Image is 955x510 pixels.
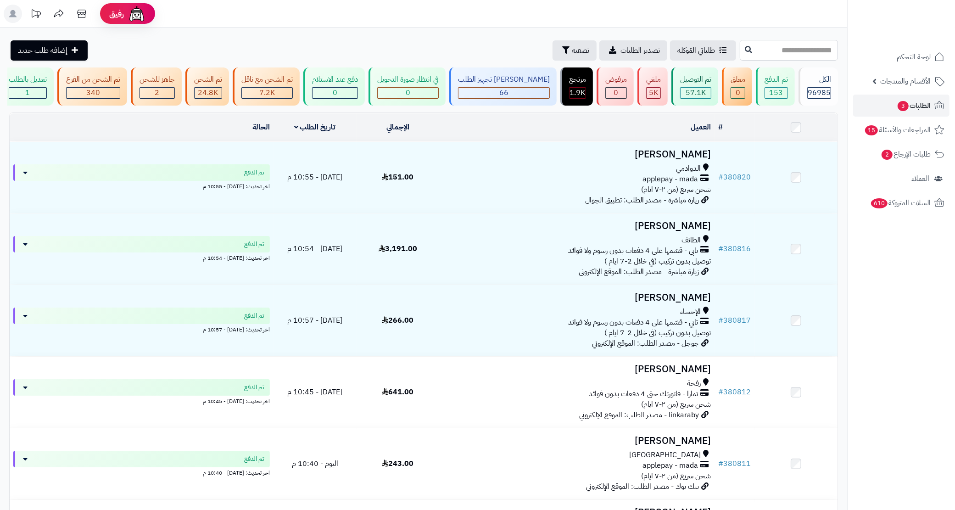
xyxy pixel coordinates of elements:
[682,235,701,246] span: الطائف
[853,95,949,117] a: الطلبات3
[56,67,129,106] a: تم الشحن من الفرع 340
[681,307,701,317] span: الإحساء
[18,45,67,56] span: إضافة طلب جديد
[140,74,175,85] div: جاهز للشحن
[807,74,831,85] div: الكل
[589,389,698,399] span: تمارا - فاتورتك حتى 4 دفعات بدون فوائد
[586,481,699,492] span: تيك توك - مصدر الطلب: الموقع الإلكتروني
[719,458,751,469] a: #380811
[367,67,447,106] a: في انتظار صورة التحويل 0
[26,87,30,98] span: 1
[605,327,711,338] span: توصيل بدون تركيب (في خلال 2-7 ايام )
[382,387,413,398] span: 641.00
[731,74,745,85] div: معلق
[9,88,46,98] div: 1
[312,74,358,85] div: دفع عند الاستلام
[572,45,589,56] span: تصفية
[244,168,264,177] span: تم الدفع
[184,67,231,106] a: تم الشحن 24.8K
[458,88,549,98] div: 66
[853,192,949,214] a: السلات المتروكة610
[620,45,660,56] span: تصدير الطلبات
[13,467,270,477] div: اخر تحديث: [DATE] - 10:40 م
[853,46,949,68] a: لوحة التحكم
[386,122,409,133] a: الإجمالي
[382,172,413,183] span: 151.00
[881,149,893,160] span: 2
[570,87,586,98] span: 1.9K
[680,74,711,85] div: تم التوصيل
[670,40,736,61] a: طلباتي المُوكلة
[870,198,888,209] span: 610
[646,74,661,85] div: ملغي
[231,67,302,106] a: تم الشحن مع ناقل 7.2K
[642,184,711,195] span: شحن سريع (من ٢-٧ ايام)
[244,240,264,249] span: تم الدفع
[9,74,47,85] div: تعديل بالطلب
[720,67,754,106] a: معلق 0
[443,292,711,303] h3: [PERSON_NAME]
[259,87,275,98] span: 7.2K
[893,12,946,32] img: logo-2.png
[719,315,751,326] a: #380817
[558,67,595,106] a: مرتجع 1.9K
[853,119,949,141] a: المراجعات والأسئلة15
[605,256,711,267] span: توصيل بدون تركيب (في خلال 2-7 ايام )
[198,87,218,98] span: 24.8K
[719,458,724,469] span: #
[676,163,701,174] span: الدوادمي
[570,88,586,98] div: 1852
[252,122,270,133] a: الحالة
[86,87,100,98] span: 340
[586,195,699,206] span: زيارة مباشرة - مصدر الطلب: تطبيق الجوال
[13,181,270,191] div: اخر تحديث: [DATE] - 10:55 م
[853,143,949,165] a: طلبات الإرجاع2
[719,387,724,398] span: #
[606,88,626,98] div: 0
[605,74,627,85] div: مرفوض
[382,458,413,469] span: 243.00
[333,87,337,98] span: 0
[642,471,711,482] span: شحن سريع (من ٢-٧ ايام)
[287,315,342,326] span: [DATE] - 10:57 م
[377,74,439,85] div: في انتظار صورة التحويل
[599,40,667,61] a: تصدير الطلبات
[754,67,797,106] a: تم الدفع 153
[244,383,264,392] span: تم الدفع
[719,172,751,183] a: #380820
[11,40,88,61] a: إضافة طلب جديد
[736,87,740,98] span: 0
[244,454,264,464] span: تم الدفع
[719,172,724,183] span: #
[443,436,711,446] h3: [PERSON_NAME]
[24,5,47,25] a: تحديثات المنصة
[865,125,878,136] span: 15
[770,87,783,98] span: 153
[681,88,711,98] div: 57123
[647,88,660,98] div: 4999
[447,67,558,106] a: [PERSON_NAME] تجهيز الطلب 66
[897,50,931,63] span: لوحة التحكم
[911,172,929,185] span: العملاء
[765,74,788,85] div: تم الدفع
[443,364,711,375] h3: [PERSON_NAME]
[195,88,222,98] div: 24822
[897,99,931,112] span: الطلبات
[595,67,636,106] a: مرفوض 0
[614,87,619,98] span: 0
[499,87,508,98] span: 66
[287,243,342,254] span: [DATE] - 10:54 م
[579,266,699,277] span: زيارة مباشرة - مصدر الطلب: الموقع الإلكتروني
[649,87,658,98] span: 5K
[443,149,711,160] h3: [PERSON_NAME]
[129,67,184,106] a: جاهز للشحن 2
[636,67,670,106] a: ملغي 5K
[13,252,270,262] div: اخر تحديث: [DATE] - 10:54 م
[128,5,146,23] img: ai-face.png
[458,74,550,85] div: [PERSON_NAME] تجهيز الطلب
[643,174,698,185] span: applepay - mada
[109,8,124,19] span: رفيق
[294,122,336,133] a: تاريخ الطلب
[241,74,293,85] div: تم الشحن مع ناقل
[553,40,597,61] button: تصفية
